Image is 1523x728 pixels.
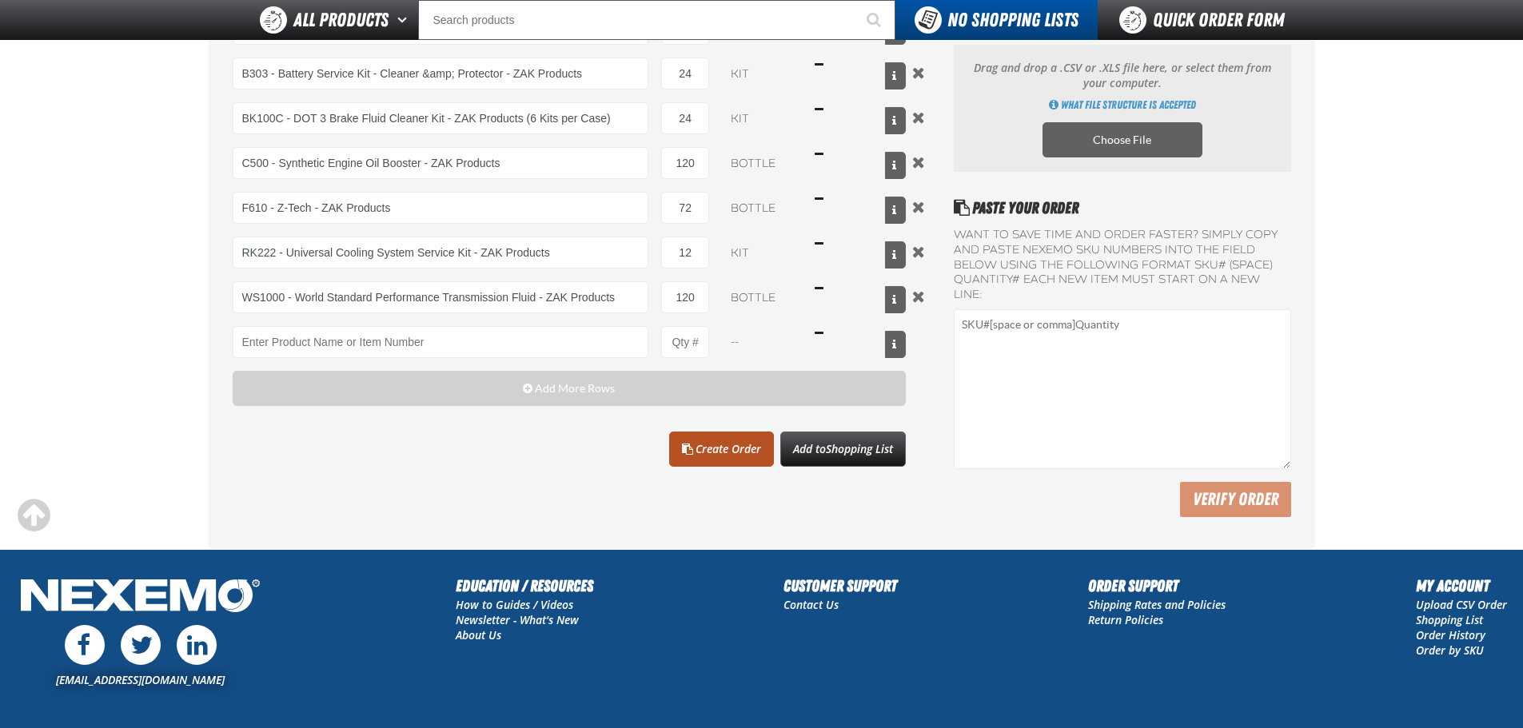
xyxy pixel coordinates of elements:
[885,241,906,269] button: View All Prices
[661,237,709,269] input: Product Quantity
[233,371,907,406] button: Add More Rows
[661,281,709,313] input: Product Quantity
[293,6,389,34] span: All Products
[722,192,802,224] select: Unit
[722,281,802,313] select: Unit
[826,441,893,456] span: Shopping List
[233,326,649,358] : Product
[909,243,928,261] button: Remove the current row
[456,597,573,612] a: How to Guides / Videos
[661,58,709,90] input: Product Quantity
[233,147,649,179] input: Product
[1416,612,1483,627] a: Shopping List
[16,498,51,533] div: Scroll to the top
[1416,597,1507,612] a: Upload CSV Order
[722,237,802,269] select: Unit
[885,62,906,90] button: View All Prices
[16,574,265,621] img: Nexemo Logo
[456,627,501,642] a: About Us
[535,382,615,395] span: Add More Rows
[456,612,579,627] a: Newsletter - What's New
[909,64,928,82] button: Remove the current row
[1088,612,1163,627] a: Return Policies
[780,432,906,467] button: Add toShopping List
[233,58,649,90] input: Product
[793,441,893,456] span: Add to
[1416,574,1507,598] h2: My Account
[1088,574,1226,598] h2: Order Support
[885,107,906,134] button: View All Prices
[456,574,593,598] h2: Education / Resources
[1088,597,1226,612] a: Shipping Rates and Policies
[885,197,906,224] button: View All Prices
[885,286,906,313] button: View All Prices
[970,61,1274,91] p: Drag and drop a .CSV or .XLS file here, or select them from your computer.
[233,192,649,224] input: Product
[661,326,709,358] input: Product Quantity
[669,432,774,467] a: Create Order
[722,147,802,179] select: Unit
[1049,97,1196,113] a: Get Directions of how to import multiple products using an CSV, XLSX or ODS file. Opens a popup
[783,574,897,598] h2: Customer Support
[909,109,928,126] button: Remove the current row
[1416,642,1484,658] a: Order by SKU
[661,147,709,179] input: Product Quantity
[947,9,1078,31] span: No Shopping Lists
[661,102,709,134] input: Product Quantity
[1043,122,1202,157] label: Choose CSV, XLSX or ODS file to import multiple products. Opens a popup
[885,331,906,358] button: View All Prices
[722,58,802,90] select: Unit
[1416,627,1485,642] a: Order History
[722,102,802,134] select: Unit
[56,672,225,687] a: [EMAIL_ADDRESS][DOMAIN_NAME]
[233,281,649,313] input: Product
[909,198,928,216] button: Remove the current row
[233,102,649,134] input: Product
[909,153,928,171] button: Remove the current row
[661,192,709,224] input: Product Quantity
[909,288,928,305] button: Remove the current row
[954,228,1290,303] label: Want to save time and order faster? Simply copy and paste NEXEMO SKU numbers into the field below...
[783,597,839,612] a: Contact Us
[233,237,649,269] input: Product
[885,152,906,179] button: View All Prices
[954,196,1290,220] h2: Paste Your Order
